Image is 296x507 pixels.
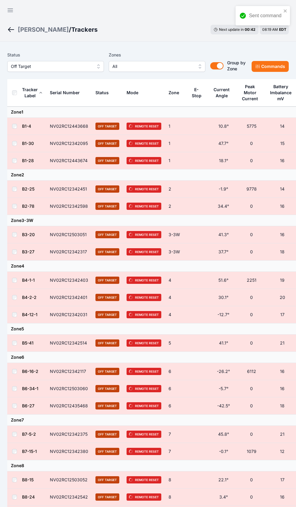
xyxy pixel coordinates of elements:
a: B3-20 [22,232,35,237]
label: Zones [109,51,205,59]
td: 7 [165,443,188,460]
a: B5-41 [22,340,34,345]
td: NV02RC12342401 [46,289,92,306]
td: 18.1° [209,152,237,169]
td: 4 [165,289,188,306]
td: 9778 [237,181,265,198]
td: 8 [165,471,188,489]
span: Off Target [95,248,119,255]
label: Status [7,51,104,59]
td: 41.3° [209,226,237,243]
td: 6 [165,397,188,415]
td: 1 [165,118,188,135]
td: NV02RC12503051 [46,226,92,243]
td: NV02RC12342380 [46,443,92,460]
span: Remote Reset [127,431,161,438]
div: Sent command [249,12,282,19]
td: 3.4° [209,489,237,506]
td: 4 [165,306,188,323]
span: Remote Reset [127,157,161,164]
h3: Trackers [71,25,98,34]
nav: Breadcrumb [7,22,98,37]
button: Serial Number [50,85,85,100]
div: Peak Motor Current [241,84,259,102]
td: 5 [165,335,188,352]
td: -0.1° [209,443,237,460]
a: B6-34-1 [22,386,38,391]
td: 6 [165,380,188,397]
span: EDT [279,27,286,32]
td: 0 [237,471,265,489]
td: NV02RC12443674 [46,152,92,169]
td: NV02RC12342403 [46,272,92,289]
span: Off Target [95,385,119,392]
td: 0 [237,243,265,261]
td: 41.1° [209,335,237,352]
td: -1.9° [209,181,237,198]
td: 2 [165,198,188,215]
td: NV02RC12342598 [46,198,92,215]
td: 7 [165,426,188,443]
button: Battery Imbalance mV [269,79,295,106]
td: 10.8° [209,118,237,135]
span: Remote Reset [127,476,161,483]
div: Zone [169,90,179,96]
button: Status [95,85,114,100]
span: Remote Reset [127,203,161,210]
div: Serial Number [50,90,80,96]
a: [PERSON_NAME] [18,25,69,34]
td: NV02RC12342317 [46,243,92,261]
span: Remote Reset [127,248,161,255]
button: Peak Motor Current [241,79,262,106]
td: -5.7° [209,380,237,397]
td: 51.6° [209,272,237,289]
a: B7-15-1 [22,449,37,454]
td: 0 [237,380,265,397]
td: 0 [237,289,265,306]
span: Remote Reset [127,231,161,238]
span: Remote Reset [127,385,161,392]
td: 6 [165,363,188,380]
span: Off Target [95,231,119,238]
button: Tracker Label [22,82,43,103]
td: 8 [165,489,188,506]
div: Battery Imbalance mV [269,84,292,102]
td: NV02RC12342451 [46,181,92,198]
td: NV02RC12342117 [46,363,92,380]
span: Off Target [95,311,119,318]
span: Off Target [95,203,119,210]
td: 2 [165,181,188,198]
span: Off Target [95,476,119,483]
a: B6-27 [22,403,34,408]
span: Remote Reset [127,185,161,193]
td: 0 [237,426,265,443]
span: Remote Reset [127,448,161,455]
td: 1079 [237,443,265,460]
td: NV02RC12342542 [46,489,92,506]
span: Remote Reset [127,402,161,409]
td: 4 [165,272,188,289]
td: 2251 [237,272,265,289]
span: Off Target [95,277,119,284]
span: / [69,25,71,34]
span: Off Target [95,294,119,301]
button: Current Angle [213,82,234,103]
span: Off Target [95,185,119,193]
td: 3-3W [165,226,188,243]
td: 5775 [237,118,265,135]
td: 0 [237,335,265,352]
td: 0 [237,397,265,415]
td: 22.1° [209,471,237,489]
span: Group by Zone [227,60,246,71]
span: Remote Reset [127,277,161,284]
td: -12.7° [209,306,237,323]
td: NV02RC12342514 [46,335,92,352]
div: Mode [127,90,138,96]
td: NV02RC12342095 [46,135,92,152]
td: 0 [237,198,265,215]
td: 37.7° [209,243,237,261]
a: B1-4 [22,124,31,129]
div: E-Stop [191,87,202,99]
a: B1-30 [22,141,34,146]
span: Remote Reset [127,311,161,318]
